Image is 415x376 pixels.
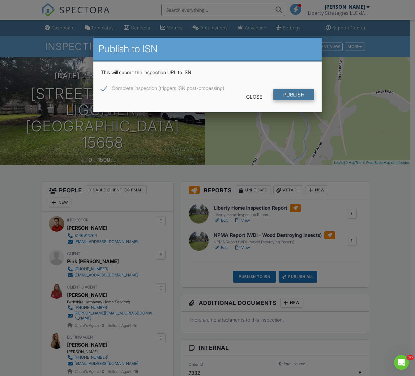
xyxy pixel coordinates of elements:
input: Publish [273,89,314,100]
h2: Publish to ISN [98,43,317,55]
iframe: Intercom live chat [394,355,409,370]
label: Complete inspection (triggers ISN post-processing) [101,85,224,93]
div: Close [236,91,272,102]
p: This will submit the inspection URL to ISN. [101,69,314,76]
span: 10 [407,355,414,360]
